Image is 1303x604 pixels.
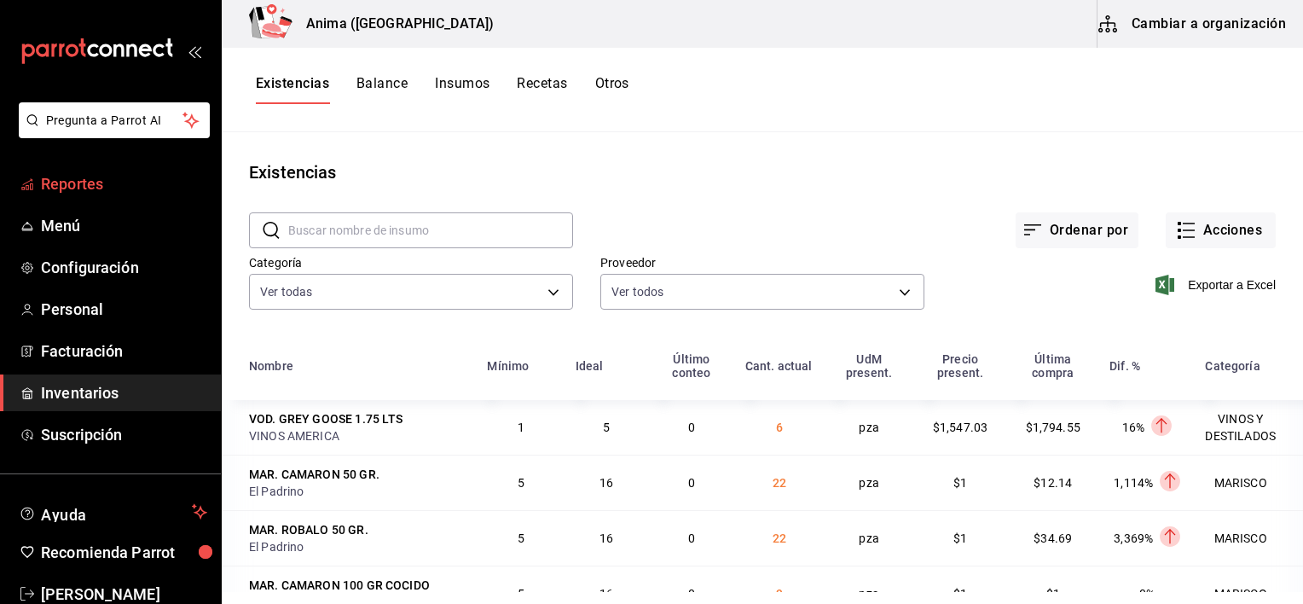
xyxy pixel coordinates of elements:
div: Mínimo [487,359,529,373]
span: 0% [1139,587,1155,601]
span: 5 [518,531,524,545]
span: Ver todos [611,283,663,300]
button: Existencias [256,75,329,104]
div: El Padrino [249,483,466,500]
span: 9 [776,587,783,601]
button: open_drawer_menu [188,44,201,58]
span: 16 [599,476,613,490]
h3: Anima ([GEOGRAPHIC_DATA]) [292,14,494,34]
span: 0 [688,476,695,490]
span: $1 [953,476,967,490]
div: El Padrino [249,538,466,555]
span: $1 [953,531,967,545]
span: 1,114% [1114,476,1153,490]
div: navigation tabs [256,75,629,104]
span: $1 [1046,587,1060,601]
span: Menú [41,214,207,237]
div: Ideal [576,359,604,373]
button: Balance [356,75,408,104]
button: Exportar a Excel [1159,275,1276,295]
div: VINOS AMERICA [249,427,466,444]
div: MAR. CAMARON 50 GR. [249,466,379,483]
span: $12.14 [1034,476,1072,490]
div: Categoría [1205,359,1260,373]
span: 16 [599,587,613,601]
span: 1 [518,421,524,434]
div: Último conteo [658,352,725,380]
span: Facturación [41,340,207,363]
a: Pregunta a Parrot AI [12,124,210,142]
label: Categoría [249,257,573,269]
button: Pregunta a Parrot AI [19,102,210,138]
span: Personal [41,298,207,321]
input: Buscar nombre de insumo [288,213,573,247]
div: Existencias [249,160,336,185]
span: 5 [603,421,610,434]
span: Reportes [41,172,207,195]
button: Otros [595,75,629,104]
span: 0 [688,587,695,601]
td: pza [825,400,914,455]
span: 6 [776,421,783,434]
td: VINOS Y DESTILADOS [1195,400,1303,455]
span: $1,547.03 [933,421,987,434]
span: $1 [953,587,967,601]
span: 22 [773,476,786,490]
span: $34.69 [1034,531,1072,545]
div: MAR. ROBALO 50 GR. [249,521,368,538]
span: 16% [1122,421,1144,434]
span: Ver todas [260,283,312,300]
span: Ayuda [41,502,185,522]
div: Nombre [249,359,293,373]
td: pza [825,510,914,566]
button: Acciones [1166,212,1276,248]
span: 3,369% [1114,531,1153,545]
div: Última compra [1016,352,1089,380]
span: 0 [688,421,695,434]
td: MARISCO [1195,510,1303,566]
button: Insumos [435,75,489,104]
span: Suscripción [41,423,207,446]
span: Inventarios [41,381,207,404]
span: Configuración [41,256,207,279]
span: 0 [688,531,695,545]
span: 5 [518,476,524,490]
td: MARISCO [1195,455,1303,510]
span: 5 [518,587,524,601]
span: Recomienda Parrot [41,541,207,564]
span: 16 [599,531,613,545]
div: UdM present. [835,352,904,380]
button: Recetas [517,75,567,104]
span: $1,794.55 [1026,421,1080,434]
div: Cant. actual [745,359,813,373]
button: Ordenar por [1016,212,1138,248]
div: MAR. CAMARON 100 GR COCIDO [249,577,430,594]
div: Dif. % [1109,359,1140,373]
div: VOD. GREY GOOSE 1.75 LTS [249,410,403,427]
span: 22 [773,531,786,545]
div: Precio present. [924,352,997,380]
span: Pregunta a Parrot AI [46,112,183,130]
td: pza [825,455,914,510]
label: Proveedor [600,257,924,269]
